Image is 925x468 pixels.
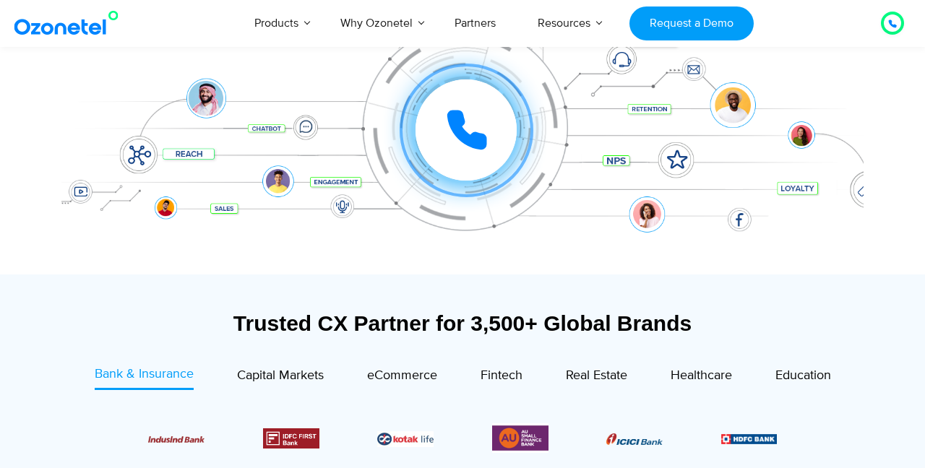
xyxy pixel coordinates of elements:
[566,368,627,383] span: Real Estate
[671,365,732,390] a: Healthcare
[377,431,434,447] img: Picture26.jpg
[95,365,194,390] a: Bank & Insurance
[148,435,205,442] img: Picture10.png
[367,365,437,390] a: eCommerce
[263,428,319,448] div: 4 / 6
[606,430,663,447] div: 1 / 6
[481,368,522,383] span: Fintech
[377,430,434,447] div: 5 / 6
[263,428,319,448] img: Picture12.png
[566,365,627,390] a: Real Estate
[237,365,324,390] a: Capital Markets
[629,6,753,40] a: Request a Demo
[775,368,831,383] span: Education
[148,430,205,447] div: 3 / 6
[671,368,732,383] span: Healthcare
[148,423,777,453] div: Image Carousel
[69,311,856,336] div: Trusted CX Partner for 3,500+ Global Brands
[95,366,194,382] span: Bank & Insurance
[481,365,522,390] a: Fintech
[237,368,324,383] span: Capital Markets
[775,365,831,390] a: Education
[721,430,778,447] div: 2 / 6
[721,434,778,443] img: Picture9.png
[492,423,548,453] img: Picture13.png
[492,423,548,453] div: 6 / 6
[606,433,663,445] img: Picture8.png
[367,368,437,383] span: eCommerce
